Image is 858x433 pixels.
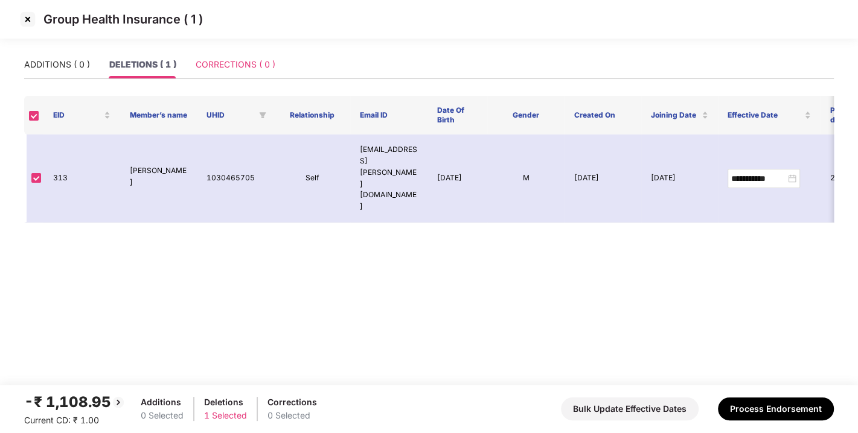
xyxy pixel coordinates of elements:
[18,10,37,29] img: svg+xml;base64,PHN2ZyBpZD0iQ3Jvc3MtMzJ4MzIiIHhtbG5zPSJodHRwOi8vd3d3LnczLm9yZy8yMDAwL3N2ZyIgd2lkdG...
[487,96,564,134] th: Gender
[651,110,699,120] span: Joining Date
[350,96,427,134] th: Email ID
[564,96,641,134] th: Created On
[120,96,197,134] th: Member’s name
[259,112,266,119] span: filter
[728,110,802,120] span: Effective Date
[141,396,184,409] div: Additions
[24,415,99,425] span: Current CD: ₹ 1.00
[561,397,699,420] button: Bulk Update Effective Dates
[267,396,317,409] div: Corrections
[274,96,350,134] th: Relationship
[274,134,350,223] td: Self
[141,409,184,422] div: 0 Selected
[206,110,254,120] span: UHID
[24,391,126,414] div: -₹ 1,108.95
[427,134,487,223] td: [DATE]
[197,134,274,223] td: 1030465705
[204,396,247,409] div: Deletions
[53,110,101,120] span: EID
[43,12,203,27] p: Group Health Insurance ( 1 )
[641,134,718,223] td: [DATE]
[641,96,718,134] th: Joining Date
[487,134,564,223] td: M
[43,96,120,134] th: EID
[267,409,317,422] div: 0 Selected
[204,409,247,422] div: 1 Selected
[718,397,834,420] button: Process Endorsement
[111,395,126,409] img: svg+xml;base64,PHN2ZyBpZD0iQmFjay0yMHgyMCIgeG1sbnM9Imh0dHA6Ly93d3cudzMub3JnLzIwMDAvc3ZnIiB3aWR0aD...
[24,58,90,71] div: ADDITIONS ( 0 )
[350,134,427,223] td: [EMAIL_ADDRESS][PERSON_NAME][DOMAIN_NAME]
[196,58,275,71] div: CORRECTIONS ( 0 )
[427,96,487,134] th: Date Of Birth
[564,134,641,223] td: [DATE]
[257,108,269,122] span: filter
[43,134,120,223] td: 313
[130,165,187,188] p: [PERSON_NAME]
[718,96,821,134] th: Effective Date
[109,58,176,71] div: DELETIONS ( 1 )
